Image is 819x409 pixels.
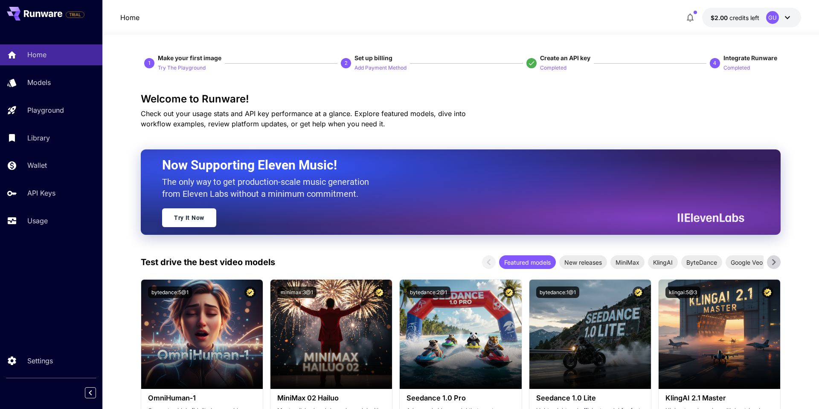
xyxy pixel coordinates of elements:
[559,258,607,267] span: New releases
[141,280,263,389] img: alt
[66,9,84,20] span: Add your payment card to enable full platform functionality.
[162,208,216,227] a: Try It Now
[27,216,48,226] p: Usage
[529,280,651,389] img: alt
[648,258,678,267] span: KlingAI
[723,64,750,72] p: Completed
[681,258,722,267] span: ByteDance
[400,280,521,389] img: alt
[702,8,801,27] button: $2.00GU
[148,394,256,402] h3: OmniHuman‑1
[85,387,96,398] button: Collapse sidebar
[27,50,46,60] p: Home
[540,54,590,61] span: Create an API key
[559,255,607,269] div: New releases
[729,14,759,21] span: credits left
[277,286,317,298] button: minimax:3@1
[120,12,139,23] nav: breadcrumb
[158,54,221,61] span: Make your first image
[659,280,780,389] img: alt
[503,286,515,298] button: Certified Model – Vetted for best performance and includes a commercial license.
[726,255,768,269] div: Google Veo
[345,59,348,67] p: 2
[354,54,392,61] span: Set up billing
[354,64,407,72] p: Add Payment Method
[633,286,644,298] button: Certified Model – Vetted for best performance and includes a commercial license.
[66,12,84,18] span: TRIAL
[665,286,700,298] button: klingai:5@3
[499,255,556,269] div: Featured models
[681,255,722,269] div: ByteDance
[762,286,773,298] button: Certified Model – Vetted for best performance and includes a commercial license.
[270,280,392,389] img: alt
[499,258,556,267] span: Featured models
[536,394,644,402] h3: Seedance 1.0 Lite
[27,133,50,143] p: Library
[120,12,139,23] a: Home
[27,77,51,88] p: Models
[141,256,275,269] p: Test drive the best video models
[141,109,466,128] span: Check out your usage stats and API key performance at a glance. Explore featured models, dive int...
[27,356,53,366] p: Settings
[244,286,256,298] button: Certified Model – Vetted for best performance and includes a commercial license.
[407,286,450,298] button: bytedance:2@1
[27,160,47,170] p: Wallet
[162,176,375,200] p: The only way to get production-scale music generation from Eleven Labs without a minimum commitment.
[711,14,729,21] span: $2.00
[148,59,151,67] p: 1
[27,188,55,198] p: API Keys
[158,62,206,73] button: Try The Playground
[374,286,385,298] button: Certified Model – Vetted for best performance and includes a commercial license.
[354,62,407,73] button: Add Payment Method
[277,394,385,402] h3: MiniMax 02 Hailuo
[648,255,678,269] div: KlingAI
[711,13,759,22] div: $2.00
[610,258,645,267] span: MiniMax
[713,59,716,67] p: 4
[540,64,566,72] p: Completed
[158,64,206,72] p: Try The Playground
[540,62,566,73] button: Completed
[723,62,750,73] button: Completed
[162,157,738,173] h2: Now Supporting Eleven Music!
[610,255,645,269] div: MiniMax
[148,286,192,298] button: bytedance:5@1
[726,258,768,267] span: Google Veo
[91,385,102,400] div: Collapse sidebar
[141,93,781,105] h3: Welcome to Runware!
[723,54,777,61] span: Integrate Runware
[665,394,773,402] h3: KlingAI 2.1 Master
[407,394,514,402] h3: Seedance 1.0 Pro
[27,105,64,115] p: Playground
[766,11,779,24] div: GU
[536,286,579,298] button: bytedance:1@1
